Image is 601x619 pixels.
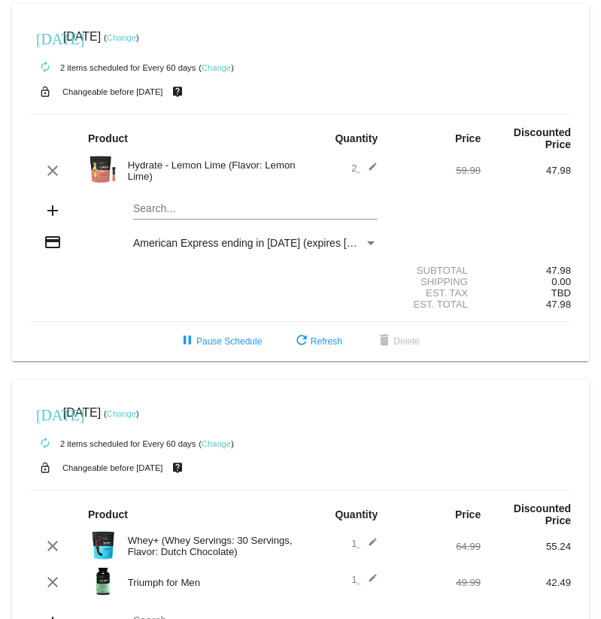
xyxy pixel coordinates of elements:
strong: Price [455,508,481,520]
small: Changeable before [DATE] [62,463,163,472]
div: 47.98 [481,265,571,276]
div: Subtotal [390,265,481,276]
mat-icon: autorenew [36,435,54,453]
strong: Discounted Price [514,126,571,150]
strong: Discounted Price [514,502,571,526]
span: Refresh [293,336,342,347]
a: Change [202,439,231,448]
span: Pause Schedule [178,336,262,347]
div: 47.98 [481,165,571,176]
img: Image-1-Hydrate-1S-LL-BAGPACKET.png [88,154,118,184]
div: Triumph for Men [120,577,301,588]
span: Delete [375,336,420,347]
span: 1 [351,538,378,549]
mat-icon: clear [44,537,62,555]
div: 55.24 [481,541,571,552]
strong: Product [88,132,128,144]
span: 0.00 [551,276,571,287]
small: 2 items scheduled for Every 60 days [30,63,196,72]
img: Image-1-Triumph_carousel-front-transp.png [88,566,118,596]
mat-icon: live_help [168,82,187,102]
span: 47.98 [546,299,571,310]
a: Change [107,409,136,418]
mat-icon: clear [44,162,62,180]
small: ( ) [199,63,234,72]
mat-icon: refresh [293,332,311,350]
a: Change [107,33,136,42]
small: Changeable before [DATE] [62,87,163,96]
div: 59.98 [390,165,481,176]
div: 64.99 [390,541,481,552]
small: ( ) [104,33,139,42]
span: American Express ending in [DATE] (expires [CREDIT_CARD_DATA]) [133,237,460,249]
strong: Price [455,132,481,144]
mat-select: Payment Method [133,237,378,249]
a: Change [202,63,231,72]
mat-icon: live_help [168,458,187,478]
mat-icon: edit [360,162,378,180]
button: Pause Schedule [166,328,274,355]
small: ( ) [199,439,234,448]
mat-icon: edit [360,573,378,591]
mat-icon: lock_open [36,82,54,102]
mat-icon: add [44,202,62,220]
mat-icon: edit [360,537,378,555]
mat-icon: pause [178,332,196,350]
div: Hydrate - Lemon Lime (Flavor: Lemon Lime) [120,159,301,182]
mat-icon: credit_card [44,233,62,251]
input: Search... [133,203,378,215]
mat-icon: clear [44,573,62,591]
mat-icon: autorenew [36,59,54,77]
div: Shipping [390,276,481,287]
span: 2 [351,162,378,174]
mat-icon: lock_open [36,458,54,478]
mat-icon: [DATE] [36,405,54,423]
span: TBD [551,287,571,299]
div: Est. Total [390,299,481,310]
img: Image-1-Carousel-Whey-2lb-Dutch-Chocolate-no-badge-Transp.png [88,530,118,560]
div: Est. Tax [390,287,481,299]
div: 42.49 [481,577,571,588]
small: ( ) [104,409,139,418]
mat-icon: delete [375,332,393,350]
div: 49.99 [390,577,481,588]
strong: Product [88,508,128,520]
div: Whey+ (Whey Servings: 30 Servings, Flavor: Dutch Chocolate) [120,535,301,557]
strong: Quantity [335,132,378,144]
span: 1 [351,574,378,585]
button: Refresh [281,328,354,355]
strong: Quantity [335,508,378,520]
small: 2 items scheduled for Every 60 days [30,439,196,448]
button: Delete [363,328,432,355]
mat-icon: [DATE] [36,29,54,47]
